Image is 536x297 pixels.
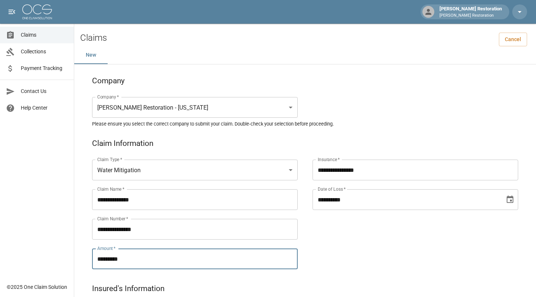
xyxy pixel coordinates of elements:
p: [PERSON_NAME] Restoration [439,13,502,19]
div: © 2025 One Claim Solution [7,283,67,291]
button: open drawer [4,4,19,19]
label: Amount [97,245,116,251]
span: Contact Us [21,87,68,95]
label: Date of Loss [318,186,346,192]
div: Water Mitigation [92,160,298,180]
button: Choose date, selected date is Sep 21, 2025 [503,192,517,207]
label: Insurance [318,156,340,163]
span: Help Center [21,104,68,112]
button: New [74,46,108,64]
h2: Claims [80,33,107,43]
label: Claim Number [97,216,128,222]
span: Claims [21,31,68,39]
div: dynamic tabs [74,46,536,64]
span: Collections [21,48,68,56]
div: [PERSON_NAME] Restoration [437,5,505,19]
label: Claim Type [97,156,122,163]
img: ocs-logo-white-transparent.png [22,4,52,19]
h5: Please ensure you select the correct company to submit your claim. Double-check your selection be... [92,121,518,127]
span: Payment Tracking [21,64,68,72]
div: [PERSON_NAME] Restoration - [US_STATE] [92,97,298,118]
a: Cancel [499,33,527,46]
label: Company [97,94,119,100]
label: Claim Name [97,186,124,192]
